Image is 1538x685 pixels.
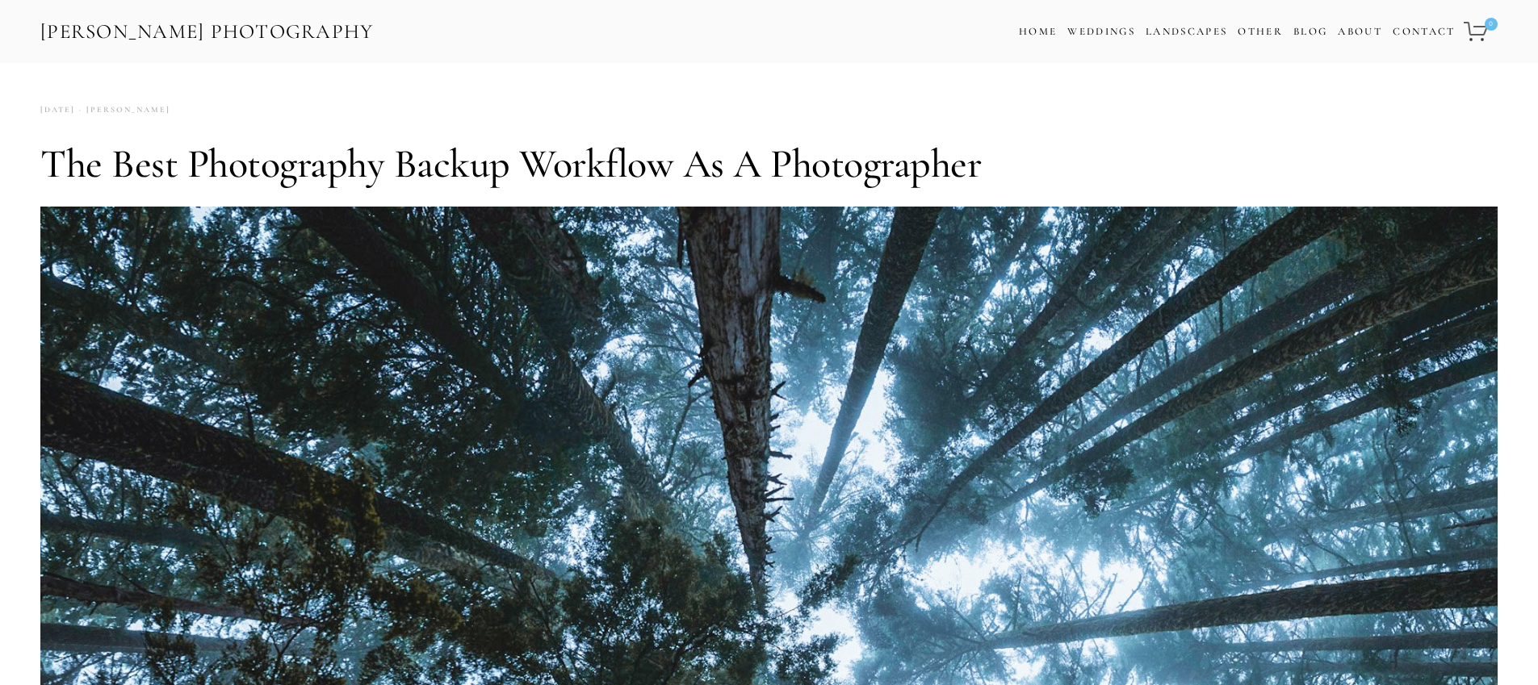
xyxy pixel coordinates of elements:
a: Contact [1393,20,1455,44]
a: 0 items in cart [1461,12,1499,51]
a: [PERSON_NAME] [75,99,170,121]
h1: The Best Photography Backup Workflow as a Photographer [40,140,1498,188]
span: 0 [1485,18,1498,31]
time: [DATE] [40,99,75,121]
a: About [1338,20,1382,44]
a: Blog [1293,20,1327,44]
a: Landscapes [1146,25,1227,38]
a: Other [1238,25,1283,38]
a: Home [1019,20,1057,44]
a: Weddings [1067,25,1135,38]
a: [PERSON_NAME] Photography [39,14,375,50]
